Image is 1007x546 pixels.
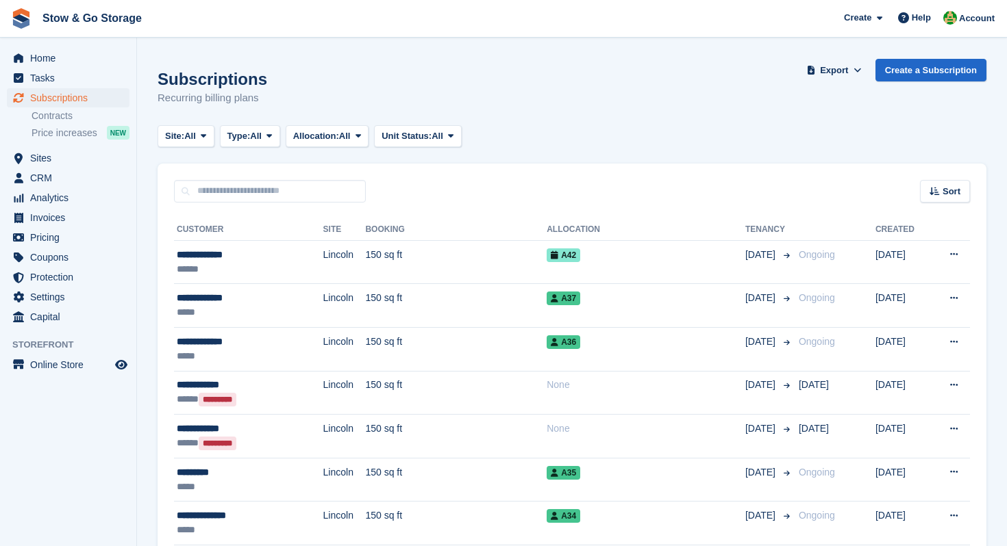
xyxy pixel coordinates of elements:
[799,249,835,260] span: Ongoing
[30,188,112,207] span: Analytics
[7,168,129,187] a: menu
[7,355,129,374] a: menu
[912,11,931,25] span: Help
[113,356,129,373] a: Preview store
[323,415,366,458] td: Lincoln
[365,284,547,328] td: 150 sq ft
[30,208,112,227] span: Invoices
[30,268,112,287] span: Protection
[7,68,129,88] a: menu
[804,59,865,81] button: Export
[745,248,778,262] span: [DATE]
[158,70,267,88] h1: Subscriptions
[799,467,835,478] span: Ongoing
[875,415,930,458] td: [DATE]
[30,248,112,267] span: Coupons
[323,502,366,545] td: Lincoln
[7,88,129,107] a: menu
[339,129,351,143] span: All
[107,126,129,140] div: NEW
[959,12,995,25] span: Account
[32,125,129,140] a: Price increases NEW
[365,458,547,502] td: 150 sq ft
[745,219,793,241] th: Tenancy
[30,148,112,168] span: Sites
[875,219,930,241] th: Created
[158,125,214,148] button: Site: All
[7,228,129,247] a: menu
[875,284,930,328] td: [DATE]
[30,307,112,326] span: Capital
[7,188,129,207] a: menu
[547,509,580,523] span: A34
[7,148,129,168] a: menu
[293,129,339,143] span: Allocation:
[30,355,112,374] span: Online Store
[30,287,112,307] span: Settings
[799,336,835,347] span: Ongoing
[745,291,778,305] span: [DATE]
[365,415,547,458] td: 150 sq ft
[7,307,129,326] a: menu
[37,7,147,29] a: Stow & Go Storage
[32,127,97,140] span: Price increases
[365,219,547,241] th: Booking
[30,228,112,247] span: Pricing
[875,502,930,545] td: [DATE]
[12,338,136,352] span: Storefront
[745,421,778,436] span: [DATE]
[745,378,778,392] span: [DATE]
[227,129,251,143] span: Type:
[547,291,580,305] span: A37
[7,49,129,68] a: menu
[30,49,112,68] span: Home
[547,219,745,241] th: Allocation
[875,59,986,81] a: Create a Subscription
[323,371,366,415] td: Lincoln
[374,125,461,148] button: Unit Status: All
[547,466,580,480] span: A35
[365,327,547,371] td: 150 sq ft
[943,185,960,198] span: Sort
[165,129,184,143] span: Site:
[11,8,32,29] img: stora-icon-8386f47178a22dfd0bd8f6a31ec36ba5ce8667c1dd55bd0f319d3a0aa187defe.svg
[250,129,262,143] span: All
[547,378,745,392] div: None
[547,248,580,262] span: A42
[184,129,196,143] span: All
[547,335,580,349] span: A36
[365,502,547,545] td: 150 sq ft
[875,458,930,502] td: [DATE]
[745,335,778,349] span: [DATE]
[32,109,129,122] a: Contracts
[7,248,129,267] a: menu
[799,510,835,521] span: Ongoing
[820,64,848,77] span: Export
[30,68,112,88] span: Tasks
[799,292,835,303] span: Ongoing
[943,11,957,25] img: Alex Taylor
[7,208,129,227] a: menu
[7,268,129,287] a: menu
[323,458,366,502] td: Lincoln
[158,90,267,106] p: Recurring billing plans
[875,240,930,284] td: [DATE]
[30,88,112,107] span: Subscriptions
[323,219,366,241] th: Site
[547,421,745,436] div: None
[432,129,443,143] span: All
[7,287,129,307] a: menu
[30,168,112,187] span: CRM
[323,284,366,328] td: Lincoln
[365,240,547,284] td: 150 sq ft
[174,219,323,241] th: Customer
[745,465,778,480] span: [DATE]
[365,371,547,415] td: 150 sq ft
[382,129,432,143] span: Unit Status:
[323,327,366,371] td: Lincoln
[875,327,930,371] td: [DATE]
[286,125,369,148] button: Allocation: All
[799,379,829,390] span: [DATE]
[745,508,778,523] span: [DATE]
[844,11,871,25] span: Create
